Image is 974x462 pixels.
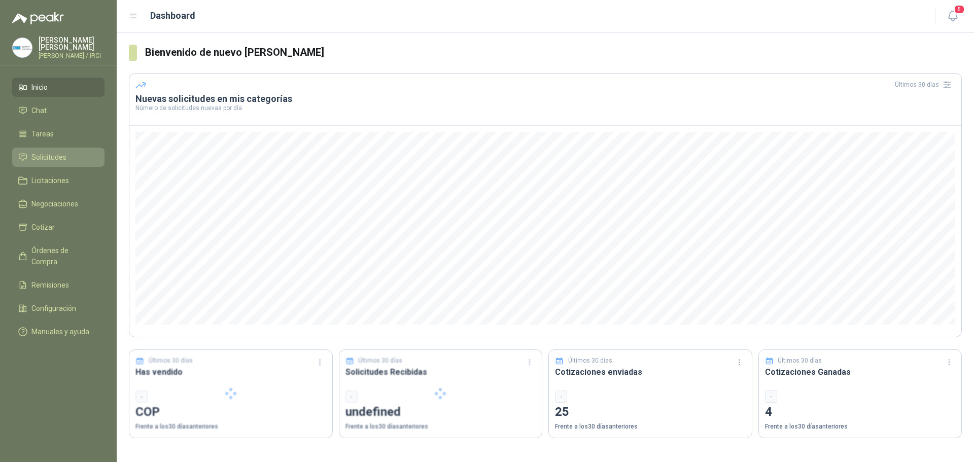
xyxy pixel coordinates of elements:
[39,53,105,59] p: [PERSON_NAME] / IRCI
[555,366,746,378] h3: Cotizaciones enviadas
[944,7,962,25] button: 5
[31,175,69,186] span: Licitaciones
[555,422,746,432] p: Frente a los 30 días anteriores
[31,105,47,116] span: Chat
[765,403,956,422] p: 4
[12,171,105,190] a: Licitaciones
[31,222,55,233] span: Cotizar
[39,37,105,51] p: [PERSON_NAME] [PERSON_NAME]
[12,148,105,167] a: Solicitudes
[954,5,965,14] span: 5
[12,218,105,237] a: Cotizar
[12,241,105,271] a: Órdenes de Compra
[555,390,567,403] div: -
[31,245,95,267] span: Órdenes de Compra
[765,390,777,403] div: -
[31,303,76,314] span: Configuración
[12,101,105,120] a: Chat
[31,279,69,291] span: Remisiones
[13,38,32,57] img: Company Logo
[150,9,195,23] h1: Dashboard
[31,128,54,139] span: Tareas
[765,366,956,378] h3: Cotizaciones Ganadas
[31,152,66,163] span: Solicitudes
[12,299,105,318] a: Configuración
[135,93,955,105] h3: Nuevas solicitudes en mis categorías
[31,198,78,209] span: Negociaciones
[135,105,955,111] p: Número de solicitudes nuevas por día
[765,422,956,432] p: Frente a los 30 días anteriores
[568,356,612,366] p: Últimos 30 días
[12,322,105,341] a: Manuales y ayuda
[778,356,822,366] p: Últimos 30 días
[12,78,105,97] a: Inicio
[12,12,64,24] img: Logo peakr
[31,326,89,337] span: Manuales y ayuda
[12,194,105,214] a: Negociaciones
[31,82,48,93] span: Inicio
[12,275,105,295] a: Remisiones
[145,45,962,60] h3: Bienvenido de nuevo [PERSON_NAME]
[12,124,105,144] a: Tareas
[555,403,746,422] p: 25
[895,77,955,93] div: Últimos 30 días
